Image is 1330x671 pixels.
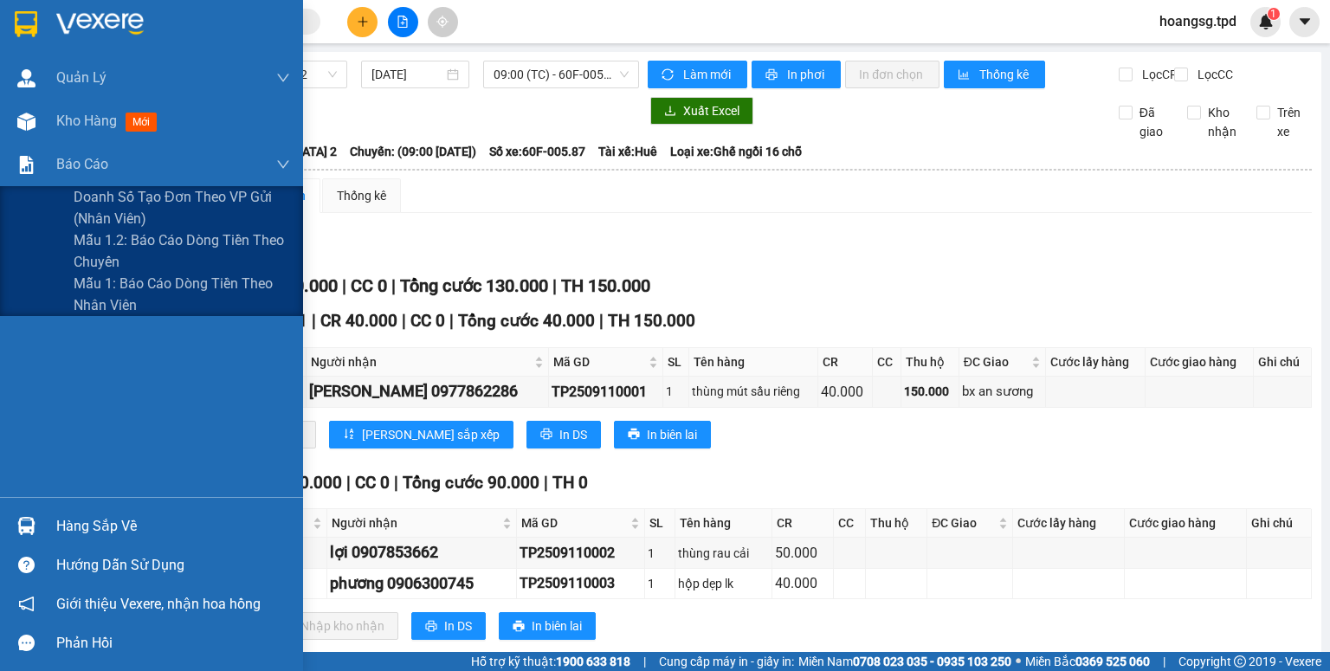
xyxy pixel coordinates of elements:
[391,275,396,296] span: |
[544,473,548,493] span: |
[494,61,629,87] span: 09:00 (TC) - 60F-005.87
[1201,103,1243,141] span: Kho nhận
[444,616,472,636] span: In DS
[765,68,780,82] span: printer
[532,616,582,636] span: In biên lai
[1025,652,1150,671] span: Miền Bắc
[1125,509,1247,538] th: Cước giao hàng
[56,552,290,578] div: Hướng dẫn sử dụng
[663,348,689,377] th: SL
[489,142,585,161] span: Số xe: 60F-005.87
[351,275,387,296] span: CC 0
[1289,7,1320,37] button: caret-down
[556,655,630,668] strong: 1900 633 818
[56,67,107,88] span: Quản Lý
[853,655,1011,668] strong: 0708 023 035 - 0935 103 250
[845,61,939,88] button: In đơn chọn
[979,65,1031,84] span: Thống kê
[821,381,869,403] div: 40.000
[678,544,770,563] div: thùng rau cải
[526,421,601,448] button: printerIn DS
[18,557,35,573] span: question-circle
[904,382,956,401] div: 150.000
[598,142,657,161] span: Tài xế: Huê
[752,61,841,88] button: printerIn phơi
[1254,348,1312,377] th: Ghi chú
[449,311,454,331] span: |
[1258,14,1274,29] img: icon-new-feature
[683,101,739,120] span: Xuất Excel
[18,635,35,651] span: message
[650,97,753,125] button: downloadXuất Excel
[402,311,406,331] span: |
[628,428,640,442] span: printer
[371,65,442,84] input: 11/09/2025
[678,574,770,593] div: hộp dẹp lk
[330,540,513,565] div: lợi 0907853662
[798,652,1011,671] span: Miền Nam
[521,513,627,532] span: Mã GD
[664,105,676,119] span: download
[1191,65,1236,84] span: Lọc CC
[400,275,548,296] span: Tổng cước 130.000
[901,348,959,377] th: Thu hộ
[520,542,642,564] div: TP2509110002
[1135,65,1180,84] span: Lọc CR
[648,574,671,593] div: 1
[520,572,642,594] div: TP2509110003
[1146,348,1254,377] th: Cước giao hàng
[18,596,35,612] span: notification
[403,473,539,493] span: Tổng cước 90.000
[311,352,531,371] span: Người nhận
[775,542,830,564] div: 50.000
[428,7,458,37] button: aim
[775,572,830,594] div: 40.000
[962,382,1043,403] div: bx an sương
[517,538,645,568] td: TP2509110002
[670,142,802,161] span: Loại xe: Ghế ngồi 16 chỗ
[388,7,418,37] button: file-add
[552,381,660,403] div: TP2509110001
[540,428,552,442] span: printer
[347,7,378,37] button: plus
[320,311,397,331] span: CR 40.000
[958,68,972,82] span: bar-chart
[1133,103,1175,141] span: Đã giao
[614,421,711,448] button: printerIn biên lai
[648,61,747,88] button: syncLàm mới
[329,421,513,448] button: sort-ascending[PERSON_NAME] sắp xếp
[772,509,834,538] th: CR
[17,517,36,535] img: warehouse-icon
[648,544,671,563] div: 1
[666,382,686,401] div: 1
[1046,348,1146,377] th: Cước lấy hàng
[436,16,449,28] span: aim
[692,382,815,401] div: thùng mút sầu riêng
[346,473,351,493] span: |
[645,509,675,538] th: SL
[1016,658,1021,665] span: ⚪️
[1268,8,1280,20] sup: 1
[17,113,36,131] img: warehouse-icon
[337,186,386,205] div: Thống kê
[1297,14,1313,29] span: caret-down
[74,186,290,229] span: Doanh số tạo đơn theo VP gửi (nhân viên)
[647,425,697,444] span: In biên lai
[513,620,525,634] span: printer
[675,509,773,538] th: Tên hàng
[599,311,604,331] span: |
[268,612,398,640] button: downloadNhập kho nhận
[643,652,646,671] span: |
[309,379,546,403] div: [PERSON_NAME] 0977862286
[425,620,437,634] span: printer
[517,569,645,599] td: TP2509110003
[1146,10,1250,32] span: hoangsg.tpd
[471,652,630,671] span: Hỗ trợ kỹ thuật:
[1270,103,1313,141] span: Trên xe
[552,473,588,493] span: TH 0
[394,473,398,493] span: |
[683,65,733,84] span: Làm mới
[355,473,390,493] span: CC 0
[17,69,36,87] img: warehouse-icon
[410,311,445,331] span: CC 0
